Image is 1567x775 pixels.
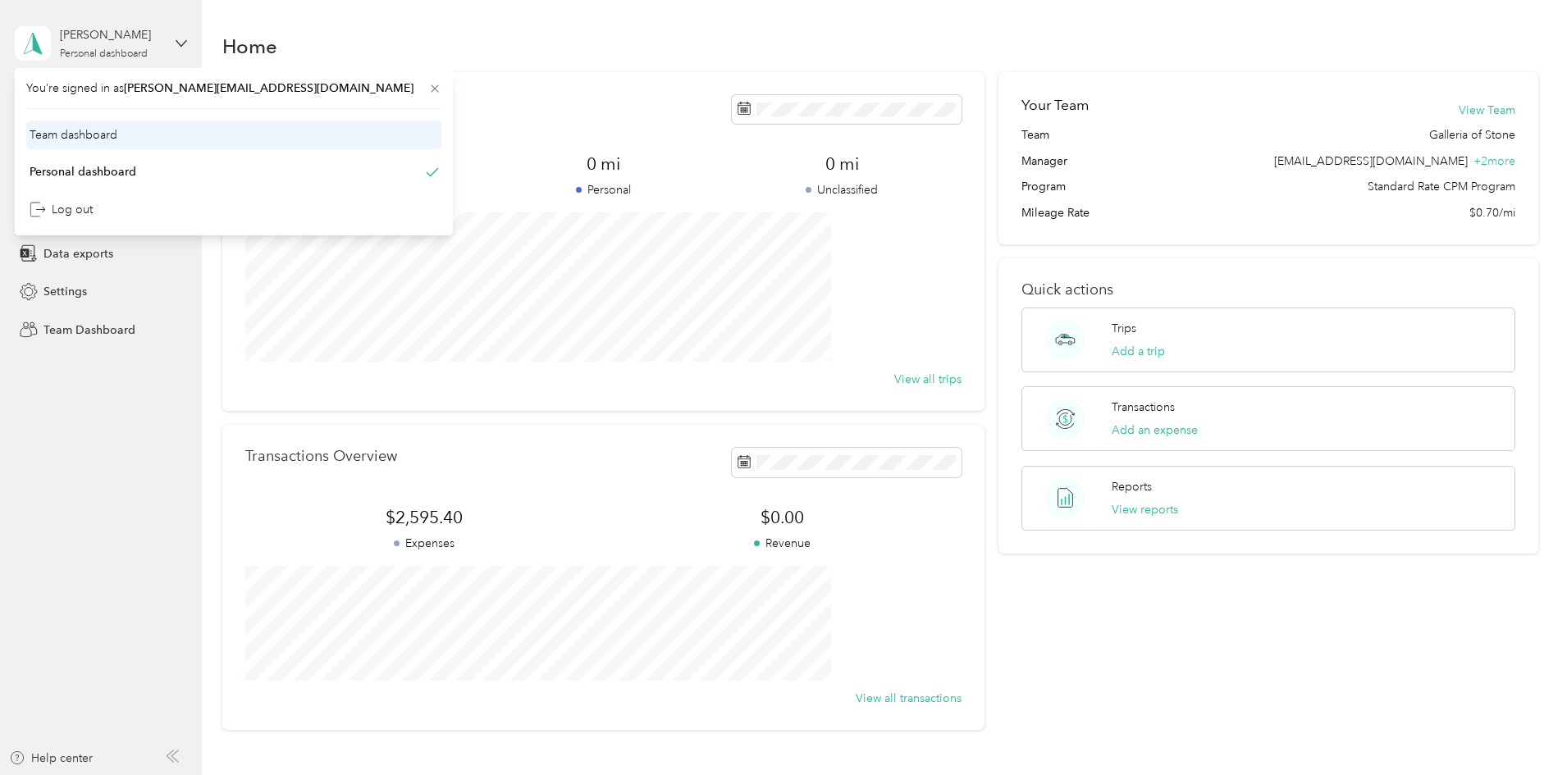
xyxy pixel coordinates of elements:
[723,181,962,198] p: Unclassified
[245,535,603,552] p: Expenses
[1469,204,1515,221] span: $0.70/mi
[60,49,148,59] div: Personal dashboard
[1112,422,1198,439] button: Add an expense
[603,506,961,529] span: $0.00
[1021,178,1066,195] span: Program
[1021,126,1049,144] span: Team
[222,38,277,55] h1: Home
[484,181,723,198] p: Personal
[1475,683,1567,775] iframe: Everlance-gr Chat Button Frame
[9,750,93,767] button: Help center
[30,163,136,180] div: Personal dashboard
[43,321,135,339] span: Team Dashboard
[26,80,441,97] span: You’re signed in as
[245,506,603,529] span: $2,595.40
[245,448,397,465] p: Transactions Overview
[1112,399,1175,416] p: Transactions
[30,201,93,218] div: Log out
[1274,154,1468,168] span: [EMAIL_ADDRESS][DOMAIN_NAME]
[603,535,961,552] p: Revenue
[1021,153,1067,170] span: Manager
[1112,320,1136,337] p: Trips
[124,81,413,95] span: [PERSON_NAME][EMAIL_ADDRESS][DOMAIN_NAME]
[30,126,117,144] div: Team dashboard
[43,283,87,300] span: Settings
[1021,95,1089,116] h2: Your Team
[1473,154,1515,168] span: + 2 more
[1429,126,1515,144] span: Galleria of Stone
[723,153,962,176] span: 0 mi
[60,26,162,43] div: [PERSON_NAME]
[894,371,962,388] button: View all trips
[1021,281,1515,299] p: Quick actions
[1368,178,1515,195] span: Standard Rate CPM Program
[856,690,962,707] button: View all transactions
[1021,204,1090,221] span: Mileage Rate
[1459,102,1515,119] button: View Team
[484,153,723,176] span: 0 mi
[1112,478,1152,495] p: Reports
[1112,501,1178,518] button: View reports
[1112,343,1165,360] button: Add a trip
[43,245,113,262] span: Data exports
